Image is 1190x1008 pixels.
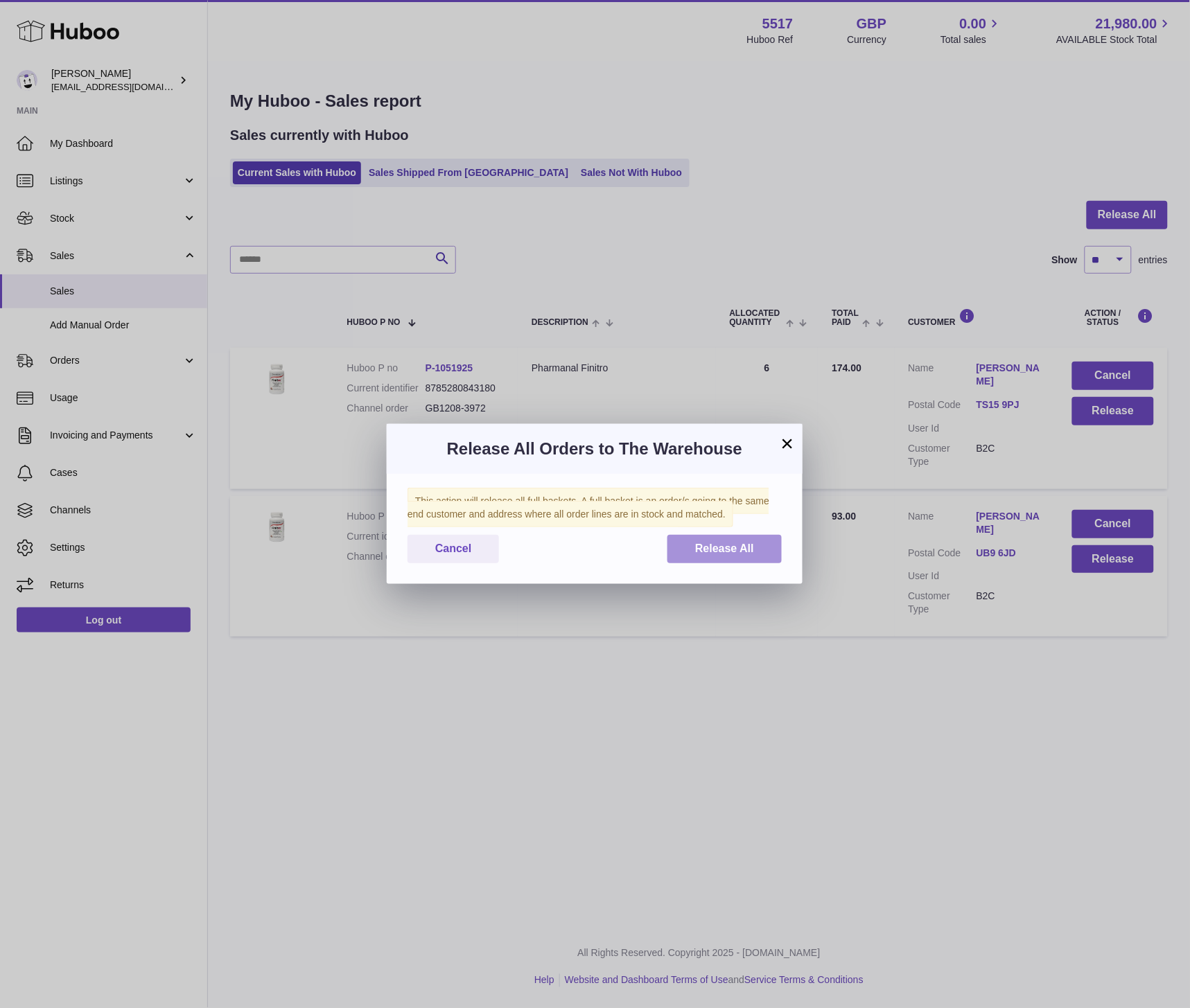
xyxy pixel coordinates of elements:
[435,542,471,554] span: Cancel
[408,438,782,460] h3: Release All Orders to The Warehouse
[408,488,769,527] span: This action will release all full baskets. A full basket is an order/s going to the same end cust...
[779,435,796,452] button: ×
[408,535,499,563] button: Cancel
[667,535,782,563] button: Release All
[695,542,754,554] span: Release All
